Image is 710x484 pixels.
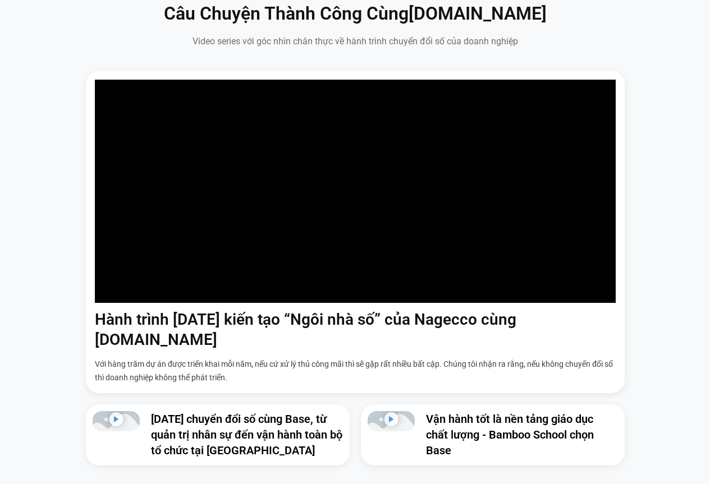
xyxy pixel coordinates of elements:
[384,412,398,430] div: Phát video
[409,3,547,24] a: [DOMAIN_NAME]
[151,412,342,457] a: [DATE] chuyển đổi số cùng Base, từ quản trị nhân sự đến vận hành toàn bộ tổ chức tại [GEOGRAPHIC_...
[95,310,516,349] a: Hành trình [DATE] kiến tạo “Ngôi nhà số” của Nagecco cùng [DOMAIN_NAME]
[86,35,625,48] p: Video series với góc nhìn chân thực về hành trình chuyển đổi số của doanh nghiệp
[426,412,594,457] a: Vận hành tốt là nền tảng giáo dục chất lượng - Bamboo School chọn Base
[95,80,616,303] iframe: Hành trình 6 năm kiến tạo "Ngôi nhà số" của Nagecco cùng Base.vn
[109,412,123,430] div: Phát video
[95,357,616,384] p: Với hàng trăm dự án được triển khai mỗi năm, nếu cứ xử lý thủ công mãi thì sẽ gặp rất nhiều bất c...
[86,2,625,26] h2: Câu Chuyện Thành Công Cùng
